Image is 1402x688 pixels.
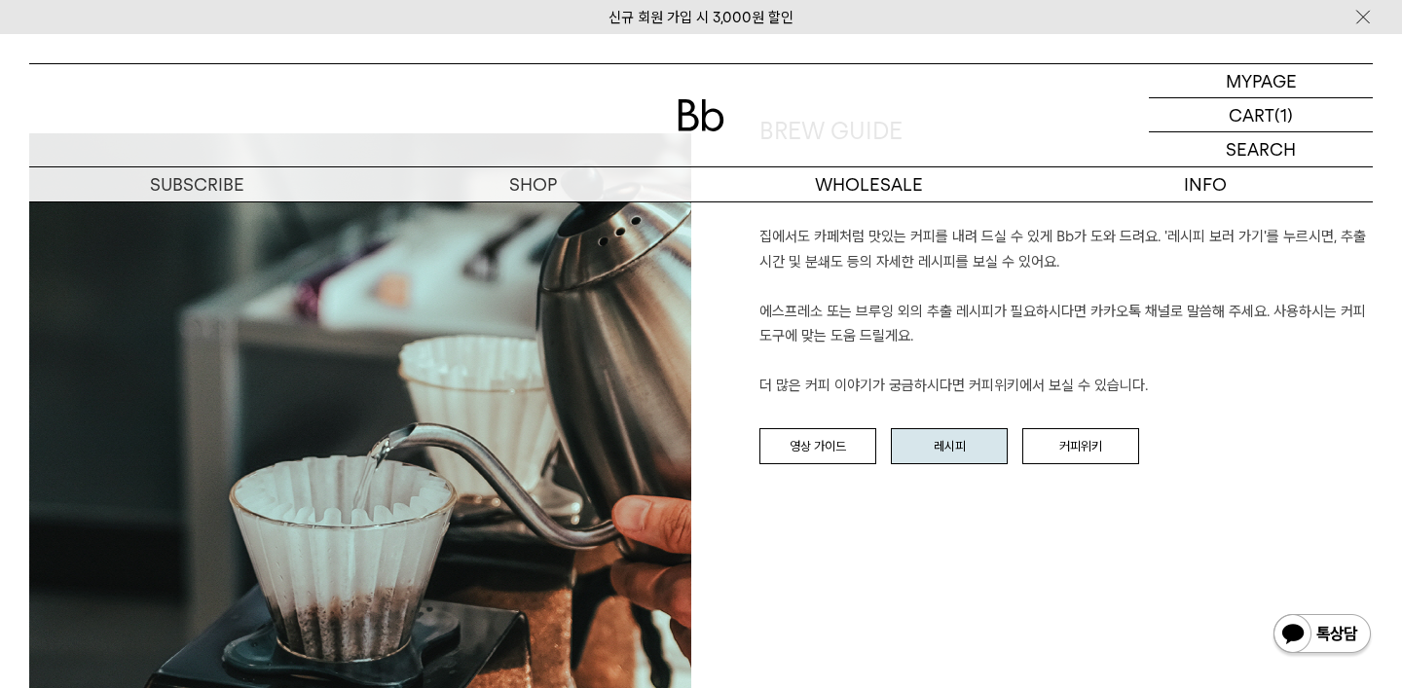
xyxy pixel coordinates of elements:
[1037,167,1373,201] p: INFO
[609,9,793,26] a: 신규 회원 가입 시 3,000원 할인
[1226,64,1297,97] p: MYPAGE
[891,428,1008,465] a: 레시피
[1149,64,1373,98] a: MYPAGE
[365,167,701,201] a: SHOP
[1274,98,1293,131] p: (1)
[1022,428,1139,465] a: 커피위키
[29,167,365,201] a: SUBSCRIBE
[701,167,1037,201] p: WHOLESALE
[1149,98,1373,132] a: CART (1)
[759,428,876,465] a: 영상 가이드
[1272,612,1373,659] img: 카카오톡 채널 1:1 채팅 버튼
[678,99,724,131] img: 로고
[1229,98,1274,131] p: CART
[1226,132,1296,166] p: SEARCH
[759,225,1373,399] p: 집에서도 카페처럼 맛있는 커피를 내려 드실 ﻿수 있게 Bb가 도와 드려요. '레시피 보러 가기'를 누르시면, 추출 시간 및 분쇄도 등의 자세한 레시피를 보실 수 있어요. 에스...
